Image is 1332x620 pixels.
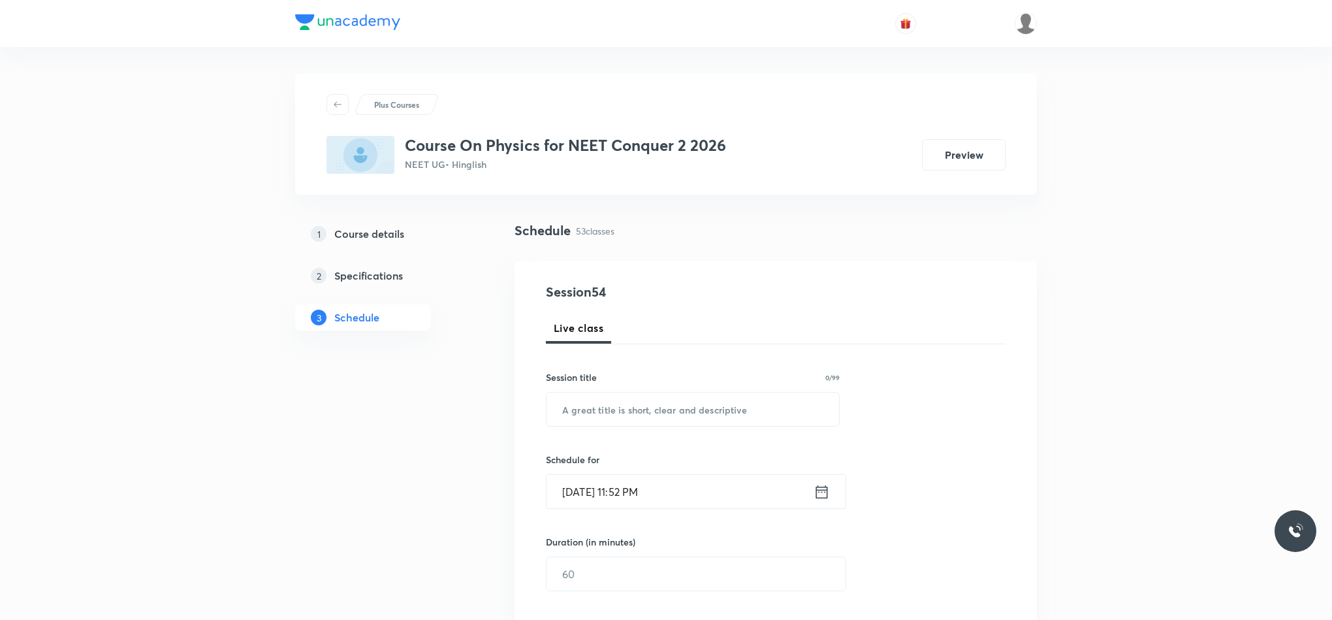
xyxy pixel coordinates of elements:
span: Live class [554,320,603,336]
a: 1Course details [295,221,473,247]
input: 60 [547,557,846,591]
p: 1 [311,226,326,242]
img: Company Logo [295,14,400,30]
a: 2Specifications [295,263,473,289]
h3: Course On Physics for NEET Conquer 2 2026 [405,136,726,155]
p: 2 [311,268,326,284]
h5: Course details [334,226,404,242]
img: avatar [900,18,912,29]
img: UNACADEMY [1015,12,1037,35]
button: Preview [922,139,1006,171]
p: Plus Courses [374,99,419,110]
img: 830884EB-1C8E-4EE2-B266-423B7D736E9B_plus.png [326,136,394,174]
input: A great title is short, clear and descriptive [547,393,839,426]
h5: Schedule [334,310,379,325]
button: avatar [895,13,916,34]
p: 53 classes [576,224,614,238]
a: Company Logo [295,14,400,33]
p: 0/99 [825,374,840,381]
p: 3 [311,310,326,325]
h4: Session 54 [546,282,784,302]
h5: Specifications [334,268,403,284]
h6: Schedule for [546,453,840,466]
h6: Duration (in minutes) [546,535,635,549]
h6: Session title [546,370,597,384]
img: ttu [1288,523,1303,539]
p: NEET UG • Hinglish [405,157,726,171]
h4: Schedule [515,221,571,240]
